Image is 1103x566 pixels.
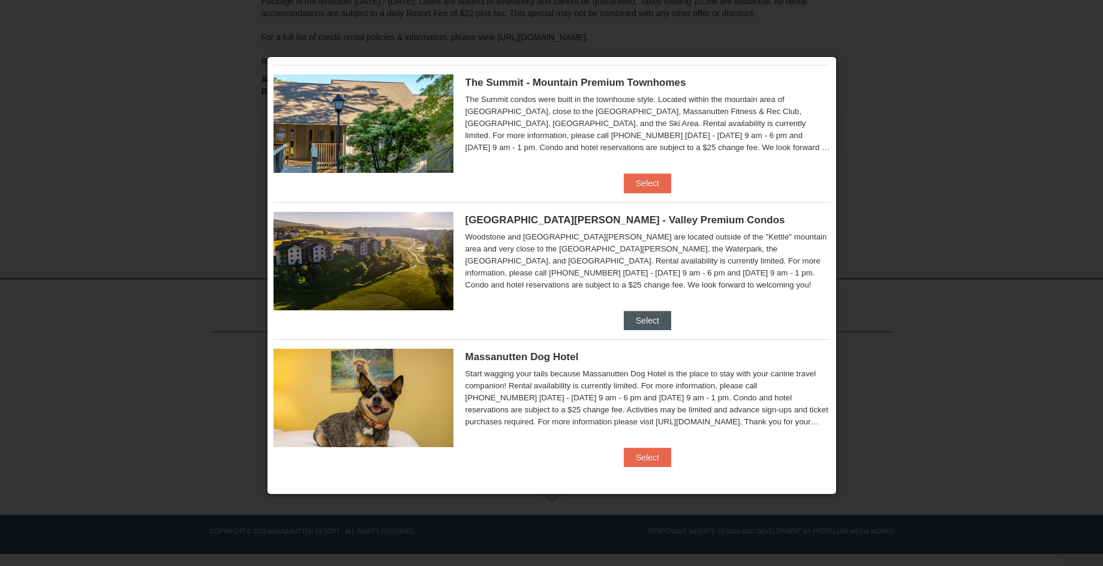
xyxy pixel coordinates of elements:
span: Massanutten Dog Hotel [465,351,579,363]
span: [GEOGRAPHIC_DATA][PERSON_NAME] - Valley Premium Condos [465,214,785,226]
div: Woodstone and [GEOGRAPHIC_DATA][PERSON_NAME] are located outside of the "Kettle" mountain area an... [465,231,830,291]
button: Select [624,448,671,467]
img: 27428181-5-81c892a3.jpg [274,349,453,447]
img: 19219034-1-0eee7e00.jpg [274,74,453,173]
div: Start wagging your tails because Massanutten Dog Hotel is the place to stay with your canine trav... [465,368,830,428]
button: Select [624,173,671,193]
span: The Summit - Mountain Premium Townhomes [465,77,686,88]
button: Select [624,311,671,330]
img: 19219041-4-ec11c166.jpg [274,212,453,310]
div: The Summit condos were built in the townhouse style. Located within the mountain area of [GEOGRAP... [465,94,830,154]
